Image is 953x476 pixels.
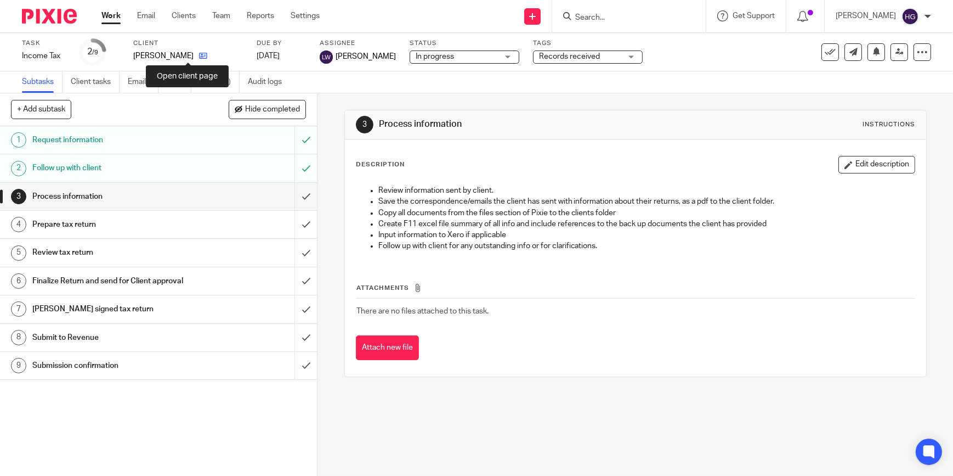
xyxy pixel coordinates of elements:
[32,357,200,374] h1: Submission confirmation
[539,53,600,60] span: Records received
[167,71,191,93] a: Files
[863,120,915,129] div: Instructions
[245,105,300,114] span: Hide completed
[356,116,373,133] div: 3
[11,301,26,317] div: 7
[378,196,915,207] p: Save the correspondence/emails the client has sent with information about their returns, as a pdf...
[378,208,915,219] p: Copy all documents from the files section of Pixie to the clients folder
[257,39,306,48] label: Due by
[133,51,194,61] p: [PERSON_NAME]
[257,52,280,60] span: [DATE]
[229,100,306,119] button: Hide completed
[137,10,155,21] a: Email
[320,39,396,48] label: Assignee
[71,71,120,93] a: Client tasks
[248,71,290,93] a: Audit logs
[574,13,673,23] input: Search
[379,119,659,130] h1: Process information
[533,39,643,48] label: Tags
[32,329,200,346] h1: Submit to Revenue
[378,240,915,251] p: Follow up with client for any outstanding info or for clarifications.
[32,244,200,261] h1: Review tax return
[378,185,915,196] p: Review information sent by client.
[838,156,915,173] button: Edit description
[336,51,396,62] span: [PERSON_NAME]
[356,160,405,169] p: Description
[356,285,409,291] span: Attachments
[11,132,26,148] div: 1
[356,335,419,360] button: Attach new file
[87,46,98,58] div: 2
[32,273,200,289] h1: Finalize Return and send for Client approval
[11,273,26,289] div: 6
[22,51,66,61] div: Income Tax
[11,245,26,261] div: 5
[11,330,26,345] div: 8
[291,10,320,21] a: Settings
[901,8,919,25] img: svg%3E
[101,10,121,21] a: Work
[200,71,240,93] a: Notes (0)
[11,358,26,373] div: 9
[356,307,489,315] span: There are no files attached to this task.
[22,9,77,24] img: Pixie
[172,10,196,21] a: Clients
[733,12,775,20] span: Get Support
[378,229,915,240] p: Input information to Xero if applicable
[22,71,63,93] a: Subtasks
[92,49,98,55] small: /9
[32,301,200,317] h1: [PERSON_NAME] signed tax return
[11,161,26,176] div: 2
[410,39,519,48] label: Status
[22,39,66,48] label: Task
[32,188,200,205] h1: Process information
[320,51,333,64] img: svg%3E
[32,160,200,176] h1: Follow up with client
[11,189,26,204] div: 3
[378,219,915,229] p: Create F11 excel file summary of all info and include references to the back up documents the cli...
[133,39,243,48] label: Client
[212,10,230,21] a: Team
[247,10,274,21] a: Reports
[32,216,200,233] h1: Prepare tax return
[128,71,158,93] a: Emails
[416,53,454,60] span: In progress
[11,100,71,119] button: + Add subtask
[11,217,26,232] div: 4
[32,132,200,148] h1: Request information
[836,10,896,21] p: [PERSON_NAME]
